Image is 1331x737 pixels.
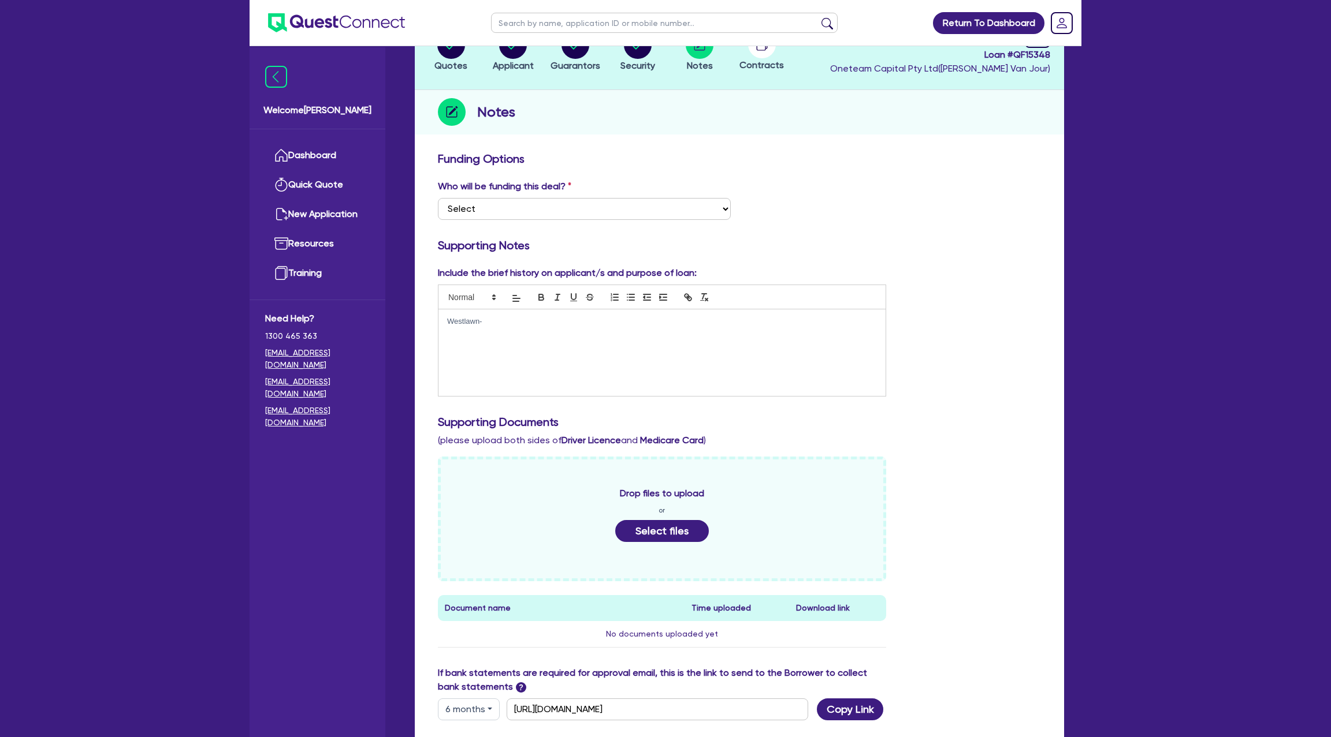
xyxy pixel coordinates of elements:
h3: Funding Options [438,152,1041,166]
span: Need Help? [265,312,370,326]
button: Guarantors [550,31,601,73]
span: Contracts [739,59,784,70]
span: Security [620,60,655,71]
img: quest-connect-logo-blue [268,13,405,32]
button: Copy Link [817,698,883,720]
b: Medicare Card [640,435,704,446]
img: training [274,266,288,280]
img: new-application [274,207,288,221]
p: Westlawn- [447,316,877,327]
button: Quotes [434,31,468,73]
th: Download link [789,595,886,621]
input: Search by name, application ID or mobile number... [491,13,838,33]
img: step-icon [438,98,466,126]
a: [EMAIL_ADDRESS][DOMAIN_NAME] [265,347,370,371]
img: resources [274,237,288,250]
a: [EMAIL_ADDRESS][DOMAIN_NAME] [265,405,370,429]
label: If bank statements are required for approval email, this is the link to send to the Borrower to c... [438,666,886,694]
span: Applicant [493,60,534,71]
a: New Application [265,200,370,229]
span: ? [516,682,526,693]
span: Notes [687,60,713,71]
span: Quotes [434,60,467,71]
h3: Supporting Documents [438,415,1041,429]
th: Time uploaded [685,595,790,621]
span: Drop files to upload [620,487,704,500]
button: Dropdown toggle [438,698,500,720]
a: Dropdown toggle [1047,8,1077,38]
h3: Supporting Notes [438,238,1041,252]
a: Resources [265,229,370,259]
img: icon-menu-close [265,66,287,88]
span: (please upload both sides of and ) [438,435,706,446]
span: Oneteam Capital Pty Ltd ( [PERSON_NAME] Van Jour ) [830,63,1050,74]
button: Select files [615,520,709,542]
label: Include the brief history on applicant/s and purpose of loan: [438,266,697,280]
a: [EMAIL_ADDRESS][DOMAIN_NAME] [265,376,370,400]
span: Guarantors [551,60,600,71]
th: Document name [438,595,685,621]
button: Security [620,31,656,73]
span: or [659,505,665,515]
span: Loan # QF15348 [830,48,1050,62]
h2: Notes [477,102,515,122]
a: Quick Quote [265,170,370,200]
img: quick-quote [274,178,288,192]
a: Return To Dashboard [933,12,1044,34]
b: Driver Licence [562,435,621,446]
span: Welcome [PERSON_NAME] [263,103,371,117]
label: Who will be funding this deal? [438,179,571,193]
a: Dashboard [265,141,370,170]
button: Notes [685,31,714,73]
span: 1300 465 363 [265,330,370,342]
td: No documents uploaded yet [438,621,886,648]
a: Training [265,259,370,288]
button: Applicant [492,31,534,73]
